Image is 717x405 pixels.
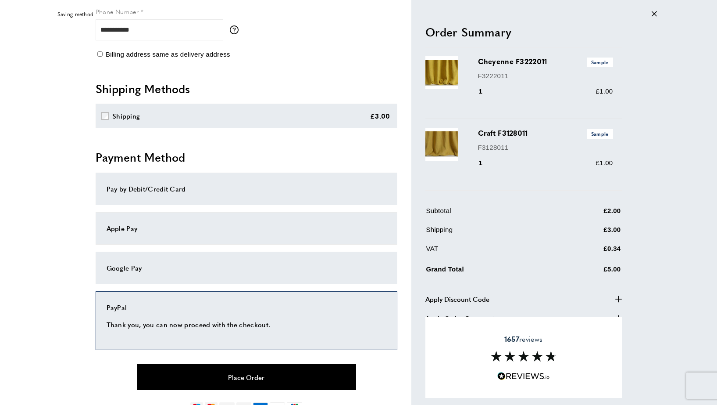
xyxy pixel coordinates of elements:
div: 1 [478,86,495,97]
p: Thank you, you can now proceed with the checkout. [107,319,386,330]
div: off [52,4,666,24]
div: Shipping [112,111,140,121]
span: reviews [504,335,542,344]
td: £0.34 [560,243,621,260]
td: VAT [426,243,560,260]
td: Subtotal [426,206,560,223]
span: Apply Discount Code [425,293,489,304]
div: Google Pay [107,263,386,273]
span: Billing address same as delivery address [106,51,230,58]
span: Sample [587,58,613,67]
div: 1 [478,158,495,168]
div: Close message [652,10,657,18]
div: £3.00 [370,111,390,121]
h3: Craft F3128011 [478,128,613,138]
img: Craft F3128011 [425,128,458,161]
td: £5.00 [560,262,621,281]
button: Place Order [137,364,356,390]
span: Saving method [57,10,94,18]
div: PayPal [107,302,386,313]
div: Apple Pay [107,223,386,234]
td: Shipping [426,224,560,242]
img: Cheyenne F3222011 [425,56,458,89]
td: £2.00 [560,206,621,223]
div: Pay by Debit/Credit Card [107,184,386,194]
strong: 1657 [504,334,519,344]
span: Sample [587,129,613,138]
img: Reviews section [491,351,556,362]
input: Billing address same as delivery address [97,51,103,57]
h2: Order Summary [425,24,622,40]
span: £1.00 [596,87,613,95]
p: F3128011 [478,142,613,152]
p: F3222011 [478,70,613,81]
h3: Cheyenne F3222011 [478,56,613,67]
td: £3.00 [560,224,621,242]
h2: Shipping Methods [96,81,397,97]
span: Apply Order Comment [425,313,495,323]
td: Grand Total [426,262,560,281]
span: £1.00 [596,159,613,166]
h2: Payment Method [96,149,397,165]
img: Reviews.io 5 stars [497,372,550,380]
